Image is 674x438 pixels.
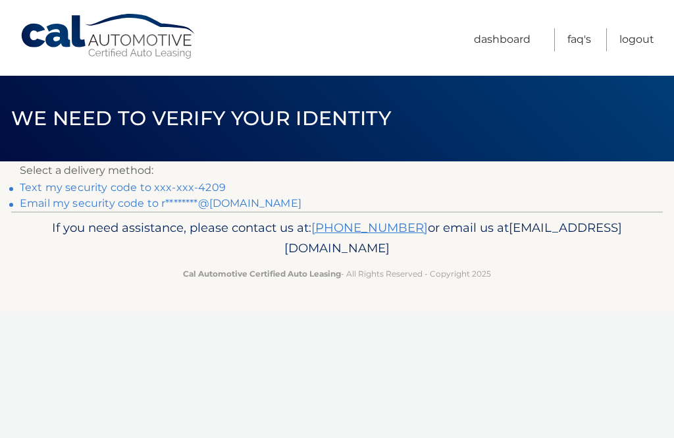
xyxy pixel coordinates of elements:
[20,161,654,180] p: Select a delivery method:
[20,13,197,60] a: Cal Automotive
[20,197,301,209] a: Email my security code to r********@[DOMAIN_NAME]
[474,28,531,51] a: Dashboard
[11,106,391,130] span: We need to verify your identity
[31,267,643,281] p: - All Rights Reserved - Copyright 2025
[20,181,226,194] a: Text my security code to xxx-xxx-4209
[31,217,643,260] p: If you need assistance, please contact us at: or email us at
[619,28,654,51] a: Logout
[567,28,591,51] a: FAQ's
[311,220,428,235] a: [PHONE_NUMBER]
[183,269,341,279] strong: Cal Automotive Certified Auto Leasing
